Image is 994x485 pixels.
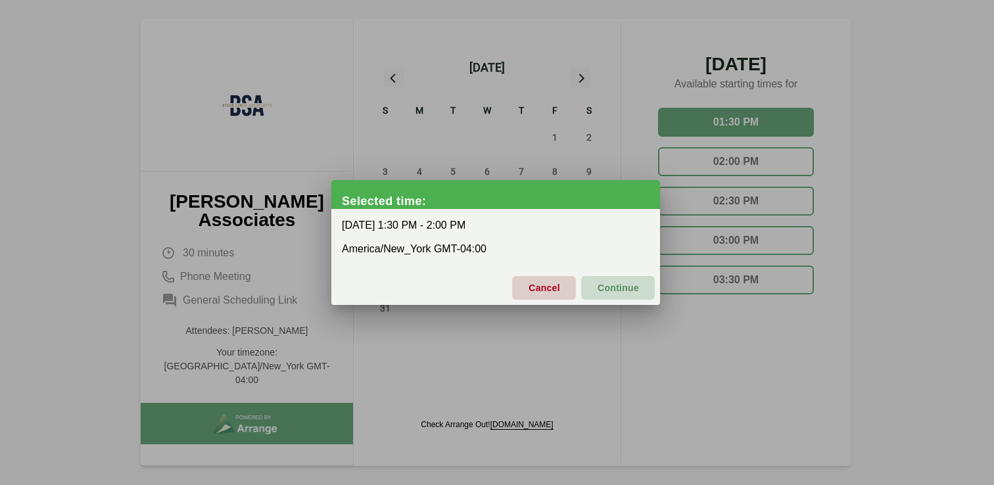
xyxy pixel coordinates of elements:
[331,209,660,266] div: [DATE] 1:30 PM - 2:00 PM America/New_York GMT-04:00
[581,276,655,300] button: Continue
[597,274,639,302] span: Continue
[342,195,660,208] div: Selected time:
[528,274,560,302] span: Cancel
[512,276,576,300] button: Cancel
